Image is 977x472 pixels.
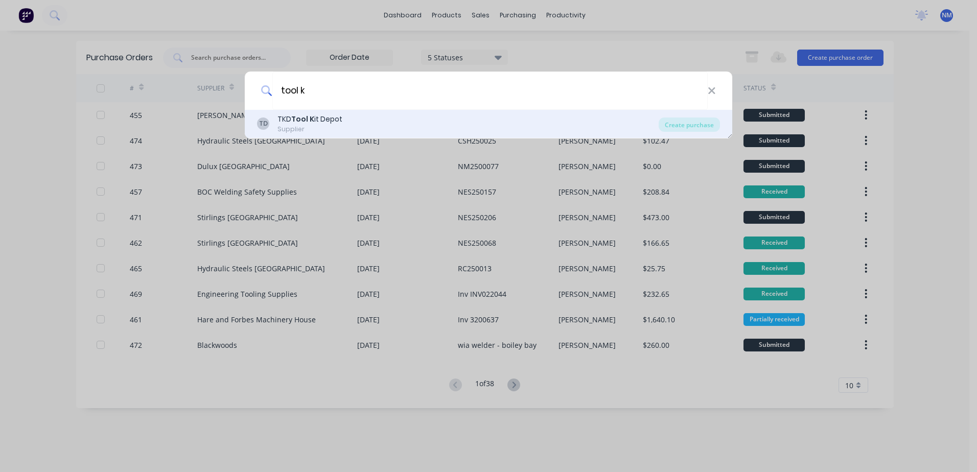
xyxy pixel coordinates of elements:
div: Create purchase [659,117,720,132]
div: TD [257,117,269,130]
div: Supplier [277,125,342,134]
b: Tool K [291,114,314,124]
div: TKD it Depot [277,114,342,125]
input: Enter a supplier name to create a new order... [272,72,708,110]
